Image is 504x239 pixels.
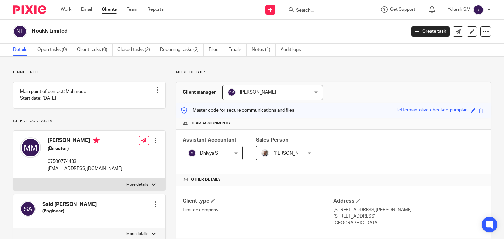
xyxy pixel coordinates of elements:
span: [PERSON_NAME] [240,90,276,95]
a: Emails [228,44,247,56]
span: Dhivya S T [200,151,221,156]
p: 07500774433 [48,158,122,165]
p: Master code for secure communications and files [181,107,294,114]
i: Primary [93,137,100,144]
span: Get Support [390,7,415,12]
h4: [PERSON_NAME] [48,137,122,145]
h5: (Director) [48,145,122,152]
h2: Noukk Limited [32,28,328,35]
a: Audit logs [281,44,306,56]
p: More details [176,70,491,75]
h3: Client manager [183,89,216,96]
a: Create task [411,26,450,37]
h4: Said [PERSON_NAME] [42,201,97,208]
p: [STREET_ADDRESS][PERSON_NAME] [333,207,484,213]
img: svg%3E [20,137,41,158]
span: [PERSON_NAME] [273,151,309,156]
a: Closed tasks (2) [117,44,155,56]
p: Yokesh S.V [448,6,470,13]
a: Team [127,6,137,13]
img: svg%3E [473,5,484,15]
span: Sales Person [256,138,288,143]
a: Open tasks (0) [37,44,72,56]
p: Client contacts [13,119,166,124]
p: More details [126,231,148,237]
p: Pinned note [13,70,166,75]
p: Limited company [183,207,333,213]
img: Matt%20Circle.png [261,149,269,157]
p: [EMAIL_ADDRESS][DOMAIN_NAME] [48,165,122,172]
span: Assistant Accountant [183,138,236,143]
a: Clients [102,6,117,13]
input: Search [295,8,354,14]
img: svg%3E [20,201,36,217]
a: Files [209,44,223,56]
a: Details [13,44,32,56]
img: svg%3E [188,149,196,157]
a: Work [61,6,71,13]
a: Client tasks (0) [77,44,113,56]
h4: Address [333,198,484,205]
p: [GEOGRAPHIC_DATA] [333,220,484,226]
p: More details [126,182,148,187]
span: Other details [191,177,221,182]
a: Notes (1) [252,44,276,56]
h5: (Engineer) [42,208,97,214]
p: [STREET_ADDRESS] [333,213,484,220]
img: Pixie [13,5,46,14]
img: svg%3E [13,25,27,38]
a: Recurring tasks (2) [160,44,204,56]
h4: Client type [183,198,333,205]
img: svg%3E [228,88,236,96]
div: letterman-olive-checked-pumpkin [397,107,468,114]
a: Email [81,6,92,13]
span: Team assignments [191,121,230,126]
a: Reports [147,6,164,13]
